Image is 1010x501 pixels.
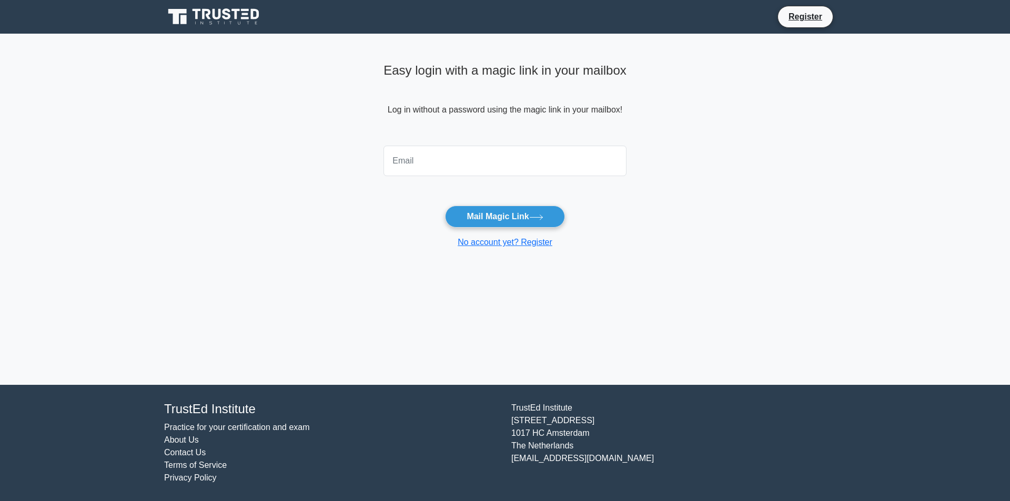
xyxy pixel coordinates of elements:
[164,448,206,457] a: Contact Us
[164,423,310,432] a: Practice for your certification and exam
[383,59,627,141] div: Log in without a password using the magic link in your mailbox!
[782,10,829,23] a: Register
[164,402,499,417] h4: TrustEd Institute
[164,435,199,444] a: About Us
[458,238,552,247] a: No account yet? Register
[445,206,564,228] button: Mail Magic Link
[164,461,227,469] a: Terms of Service
[383,63,627,78] h4: Easy login with a magic link in your mailbox
[383,146,627,176] input: Email
[505,402,852,484] div: TrustEd Institute [STREET_ADDRESS] 1017 HC Amsterdam The Netherlands [EMAIL_ADDRESS][DOMAIN_NAME]
[164,473,217,482] a: Privacy Policy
